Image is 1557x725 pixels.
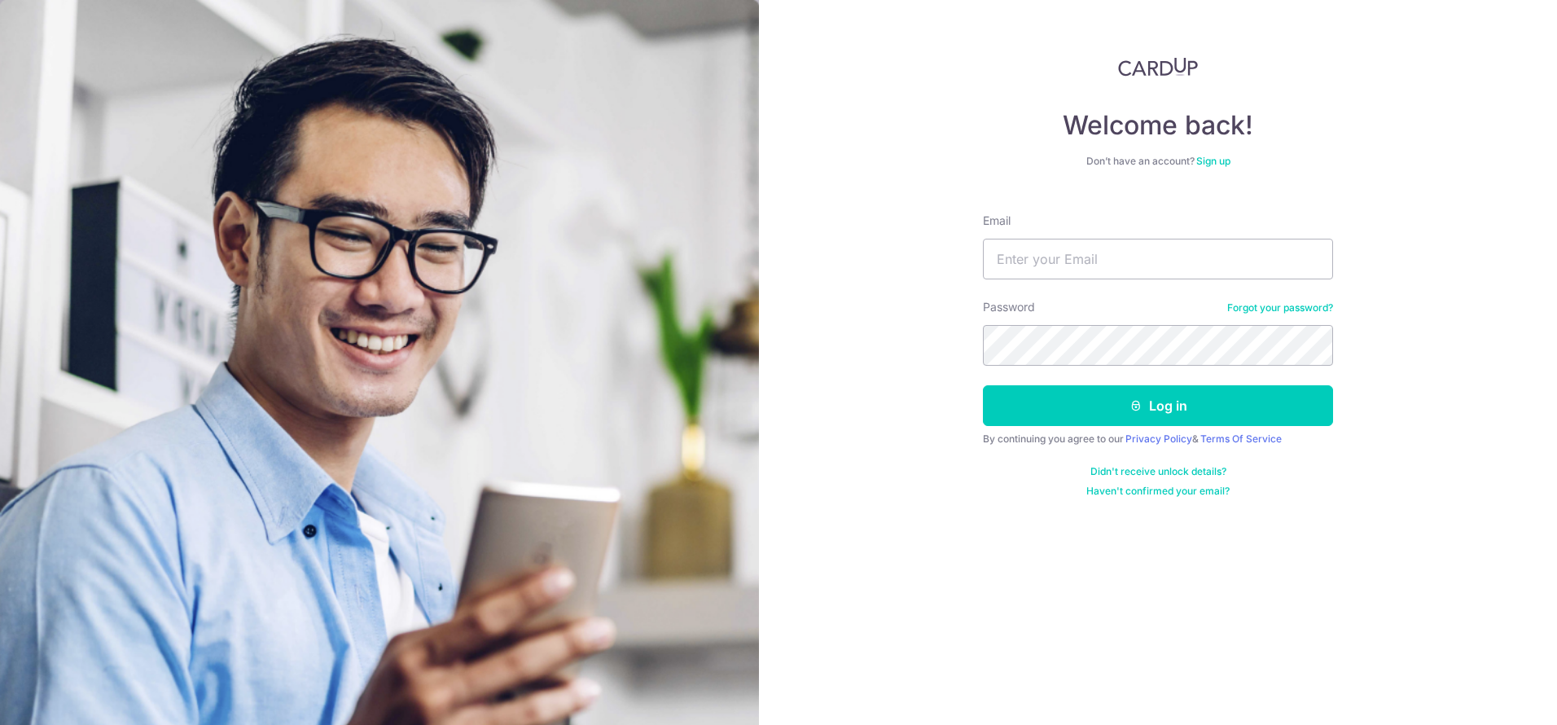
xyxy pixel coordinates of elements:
a: Didn't receive unlock details? [1090,465,1226,478]
a: Terms Of Service [1200,433,1282,445]
a: Privacy Policy [1125,433,1192,445]
a: Forgot your password? [1227,301,1333,314]
label: Email [983,213,1011,229]
h4: Welcome back! [983,109,1333,142]
a: Haven't confirmed your email? [1086,485,1230,498]
div: Don’t have an account? [983,155,1333,168]
label: Password [983,299,1035,315]
input: Enter your Email [983,239,1333,279]
img: CardUp Logo [1118,57,1198,77]
div: By continuing you agree to our & [983,433,1333,446]
a: Sign up [1196,155,1230,167]
button: Log in [983,385,1333,426]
